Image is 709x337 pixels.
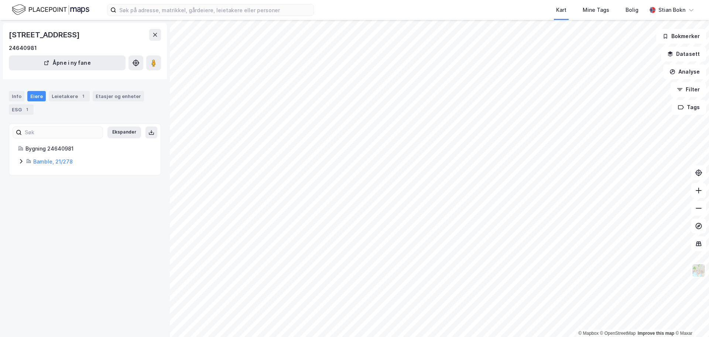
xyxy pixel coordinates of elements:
button: Filter [671,82,706,97]
img: Z [692,263,706,277]
div: ESG [9,104,34,115]
button: Datasett [661,47,706,61]
div: [STREET_ADDRESS] [9,29,81,41]
div: 1 [23,106,31,113]
iframe: Chat Widget [672,301,709,337]
div: Stian Bokn [658,6,685,14]
button: Bokmerker [656,29,706,44]
button: Analyse [663,64,706,79]
a: Bamble, 21/278 [33,158,73,165]
div: Mine Tags [583,6,609,14]
input: Søk [22,127,103,138]
div: Kart [556,6,566,14]
img: logo.f888ab2527a4732fd821a326f86c7f29.svg [12,3,89,16]
a: Improve this map [638,331,674,336]
div: Bygning 24640981 [25,144,152,153]
input: Søk på adresse, matrikkel, gårdeiere, leietakere eller personer [116,4,314,16]
div: Info [9,91,24,101]
div: Bolig [626,6,638,14]
a: Mapbox [578,331,599,336]
div: 1 [79,92,87,100]
div: Leietakere [49,91,90,101]
div: Etasjer og enheter [96,93,141,100]
button: Ekspander [107,127,141,138]
div: Kontrollprogram for chat [672,301,709,337]
div: Eiere [27,91,46,101]
a: OpenStreetMap [600,331,636,336]
div: 24640981 [9,44,37,53]
button: Tags [672,100,706,115]
button: Åpne i ny fane [9,55,126,70]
